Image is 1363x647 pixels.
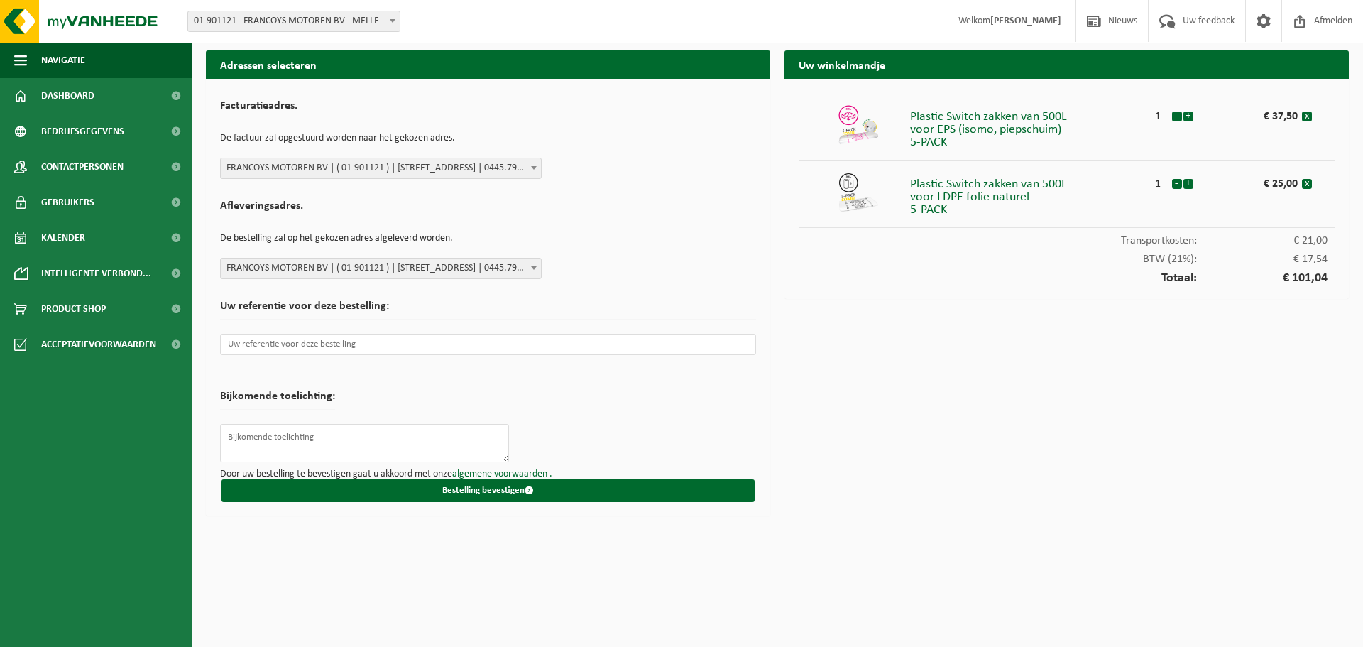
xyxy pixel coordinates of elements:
span: FRANCOYS MOTOREN BV | ( 01-901121 ) | AKKERSTRAAT 10, 9090 MELLE | 0445.794.677 [221,259,541,278]
button: + [1183,112,1193,121]
p: De bestelling zal op het gekozen adres afgeleverd worden. [220,227,756,251]
button: x [1302,179,1312,189]
span: FRANCOYS MOTOREN BV | ( 01-901121 ) | AKKERSTRAAT 10, 9090 MELLE | 0445.794.677 [220,258,542,279]
h2: Adressen selecteren [206,50,770,78]
span: Intelligente verbond... [41,256,151,291]
div: € 37,50 [1223,104,1301,122]
h2: Facturatieadres. [220,100,756,119]
span: Contactpersonen [41,149,124,185]
p: Door uw bestelling te bevestigen gaat u akkoord met onze [220,469,756,479]
span: Acceptatievoorwaarden [41,327,156,362]
span: € 17,54 [1197,254,1328,265]
span: Bedrijfsgegevens [41,114,124,149]
div: 1 [1145,104,1171,122]
span: Dashboard [41,78,94,114]
p: De factuur zal opgestuurd worden naar het gekozen adres. [220,126,756,151]
span: Product Shop [41,291,106,327]
img: 01-999960 [837,171,880,214]
div: Totaal: [799,265,1335,285]
button: - [1172,179,1182,189]
button: x [1302,112,1312,121]
button: Bestelling bevestigen [221,479,755,502]
strong: [PERSON_NAME] [990,16,1061,26]
button: - [1172,112,1182,121]
div: 1 [1145,171,1171,190]
h2: Bijkomende toelichting: [220,391,335,410]
input: Uw referentie voor deze bestelling [220,334,756,355]
span: Kalender [41,220,85,256]
img: 01-999955 [837,104,880,146]
div: Transportkosten: [799,228,1335,246]
a: algemene voorwaarden . [452,469,552,479]
span: 01-901121 - FRANCOYS MOTOREN BV - MELLE [187,11,400,32]
button: + [1183,179,1193,189]
span: Navigatie [41,43,85,78]
h2: Uw winkelmandje [784,50,1349,78]
span: Gebruikers [41,185,94,220]
div: € 25,00 [1223,171,1301,190]
div: Plastic Switch zakken van 500L voor EPS (isomo, piepschuim) 5-PACK [910,104,1145,149]
div: Plastic Switch zakken van 500L voor LDPE folie naturel 5-PACK [910,171,1145,217]
span: FRANCOYS MOTOREN BV | ( 01-901121 ) | AKKERSTRAAT 10, 9090 MELLE | 0445.794.677 [221,158,541,178]
h2: Uw referentie voor deze bestelling: [220,300,756,320]
span: € 21,00 [1197,235,1328,246]
span: FRANCOYS MOTOREN BV | ( 01-901121 ) | AKKERSTRAAT 10, 9090 MELLE | 0445.794.677 [220,158,542,179]
span: 01-901121 - FRANCOYS MOTOREN BV - MELLE [188,11,400,31]
div: BTW (21%): [799,246,1335,265]
span: € 101,04 [1197,272,1328,285]
h2: Afleveringsadres. [220,200,756,219]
